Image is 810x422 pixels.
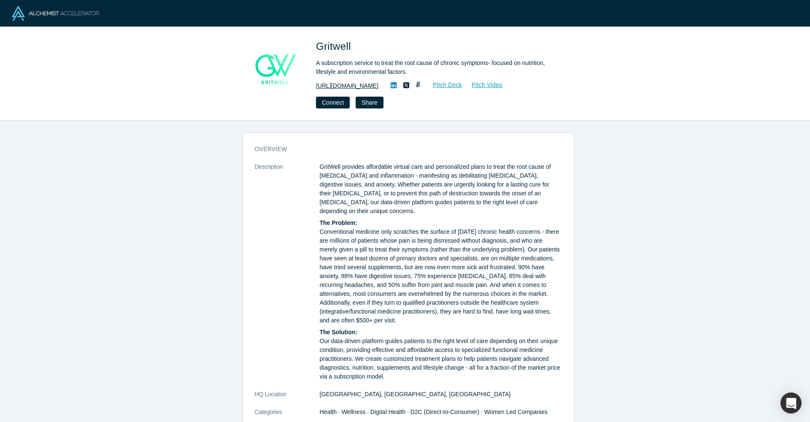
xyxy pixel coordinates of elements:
[320,162,562,216] p: GritWell provides affordable virtual care and personalized plans to treat the root cause of [MEDI...
[424,80,462,90] a: Pitch Deck
[320,219,562,325] p: Conventional medicine only scratches the surface of [DATE] chronic health concerns - there are mi...
[320,219,357,226] strong: The Problem:
[316,97,350,108] button: Connect
[320,328,562,381] p: Our data-driven platform guides patients to the right level of care depending on their unique con...
[462,80,503,90] a: Pitch Video
[255,162,320,390] dt: Description
[245,39,304,98] img: Gritwell's Logo
[316,81,378,90] a: [URL][DOMAIN_NAME]
[320,329,357,335] strong: The Solution:
[320,390,562,399] dd: [GEOGRAPHIC_DATA], [GEOGRAPHIC_DATA], [GEOGRAPHIC_DATA]
[316,41,354,52] span: Gritwell
[12,6,99,21] img: Alchemist Logo
[255,390,320,408] dt: HQ Location
[316,59,552,76] div: A subscription service to treat the root cause of chronic symptoms- focused on nutrition, lifesty...
[320,408,548,415] span: Health · Wellness · Digital Health · D2C (Direct-to-Consumer) · Women Led Companies
[255,145,550,154] h3: overview
[356,97,383,108] button: Share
